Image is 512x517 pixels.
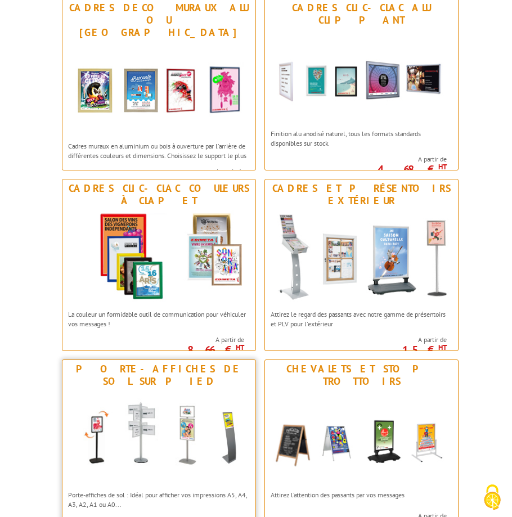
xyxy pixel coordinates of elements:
span: A partir de [68,335,244,344]
img: Cadres Clic-Clac Alu Clippant [265,29,458,123]
span: A partir de [271,155,447,164]
img: Cadres et Présentoirs Extérieur [265,210,458,304]
p: Porte-affiches de sol : Idéal pour afficher vos impressions A5, A4, A3, A2, A1 ou A0... [68,490,250,509]
img: Cadres Deco Muraux Alu ou Bois [62,42,255,136]
div: Cadres Deco Muraux Alu ou [GEOGRAPHIC_DATA] [65,2,253,39]
div: Chevalets et stop trottoirs [268,363,455,388]
p: Attirez l’attention des passants par vos messages [271,490,452,500]
sup: HT [438,343,447,352]
p: La couleur un formidable outil de communication pour véhiculer vos messages ! [68,309,250,329]
span: A partir de [68,167,244,176]
img: Cookies (fenêtre modale) [478,483,506,511]
p: 4.68 € [265,166,447,173]
sup: HT [438,162,447,172]
p: 15 € [265,347,447,353]
img: Porte-affiches de sol sur pied [62,390,255,484]
img: Cadres Clic-Clac couleurs à clapet [62,210,255,304]
div: Cadres et Présentoirs Extérieur [268,182,455,207]
img: Chevalets et stop trottoirs [265,390,458,484]
a: Cadres et Présentoirs Extérieur Cadres et Présentoirs Extérieur Attirez le regard des passants av... [264,179,459,351]
p: Cadres muraux en aluminium ou bois à ouverture par l'arrière de différentes couleurs et dimension... [68,141,250,170]
div: Cadres Clic-Clac Alu Clippant [268,2,455,26]
p: Attirez le regard des passants avec notre gamme de présentoirs et PLV pour l'extérieur [271,309,452,329]
span: A partir de [271,335,447,344]
sup: HT [236,343,244,352]
a: Cadres Clic-Clac couleurs à clapet Cadres Clic-Clac couleurs à clapet La couleur un formidable ou... [62,179,256,351]
div: Cadres Clic-Clac couleurs à clapet [65,182,253,207]
button: Cookies (fenêtre modale) [473,479,512,517]
p: Finition alu anodisé naturel, tous les formats standards disponibles sur stock. [271,129,452,148]
p: 8.66 € [62,347,244,353]
div: Porte-affiches de sol sur pied [65,363,253,388]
